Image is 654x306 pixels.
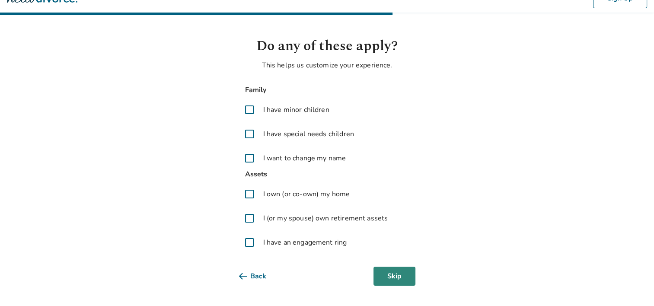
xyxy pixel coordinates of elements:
button: Skip [373,267,415,286]
span: I have minor children [263,105,329,115]
span: I want to change my name [263,153,346,163]
span: I have an engagement ring [263,237,347,248]
span: Assets [239,169,415,180]
span: I (or my spouse) own retirement assets [263,213,388,223]
button: Back [239,267,280,286]
span: Family [239,84,415,96]
iframe: Chat Widget [611,265,654,306]
h1: Do any of these apply? [239,36,415,57]
p: This helps us customize your experience. [239,60,415,70]
span: I own (or co-own) my home [263,189,350,199]
span: I have special needs children [263,129,354,139]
